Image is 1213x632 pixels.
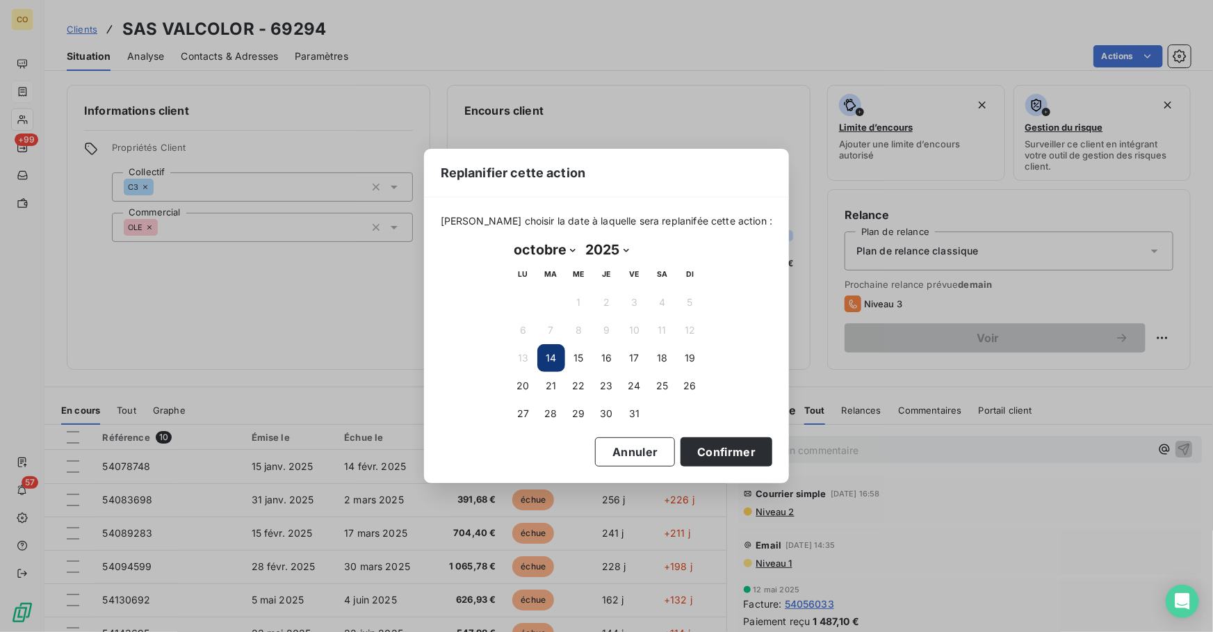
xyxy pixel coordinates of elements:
[649,372,676,400] button: 25
[441,214,773,228] span: [PERSON_NAME] choisir la date à laquelle sera replanifée cette action :
[595,437,675,467] button: Annuler
[510,316,537,344] button: 6
[676,289,704,316] button: 5
[537,261,565,289] th: mardi
[621,261,649,289] th: vendredi
[676,316,704,344] button: 12
[510,372,537,400] button: 20
[593,400,621,428] button: 30
[676,261,704,289] th: dimanche
[537,372,565,400] button: 21
[649,316,676,344] button: 11
[649,344,676,372] button: 18
[621,316,649,344] button: 10
[441,163,586,182] span: Replanifier cette action
[537,344,565,372] button: 14
[565,400,593,428] button: 29
[621,344,649,372] button: 17
[676,344,704,372] button: 19
[621,289,649,316] button: 3
[1166,585,1199,618] div: Open Intercom Messenger
[621,400,649,428] button: 31
[565,289,593,316] button: 1
[565,372,593,400] button: 22
[593,316,621,344] button: 9
[510,344,537,372] button: 13
[681,437,772,467] button: Confirmer
[565,344,593,372] button: 15
[593,344,621,372] button: 16
[649,289,676,316] button: 4
[537,316,565,344] button: 7
[621,372,649,400] button: 24
[565,261,593,289] th: mercredi
[537,400,565,428] button: 28
[565,316,593,344] button: 8
[649,261,676,289] th: samedi
[593,289,621,316] button: 2
[676,372,704,400] button: 26
[593,372,621,400] button: 23
[593,261,621,289] th: jeudi
[510,261,537,289] th: lundi
[510,400,537,428] button: 27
